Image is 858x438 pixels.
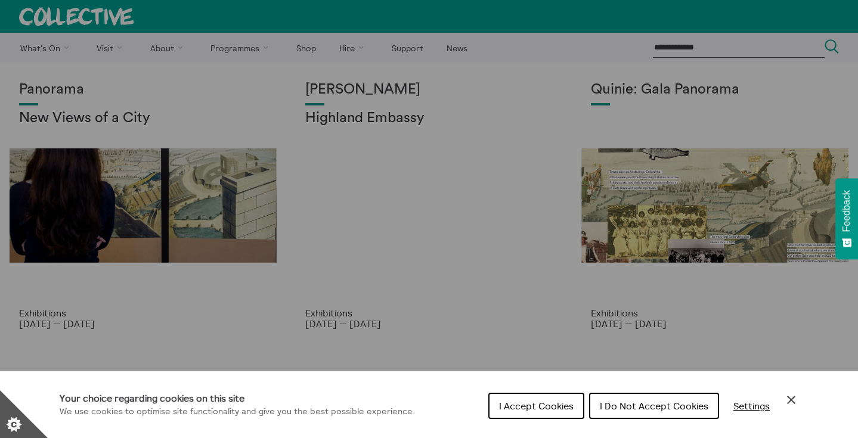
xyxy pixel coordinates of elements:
span: Feedback [841,190,852,232]
span: Settings [733,400,770,412]
p: We use cookies to optimise site functionality and give you the best possible experience. [60,405,415,418]
h1: Your choice regarding cookies on this site [60,391,415,405]
button: I Accept Cookies [488,393,584,419]
button: Settings [724,394,779,418]
span: I Do Not Accept Cookies [600,400,708,412]
span: I Accept Cookies [499,400,574,412]
button: Close Cookie Control [784,393,798,407]
button: I Do Not Accept Cookies [589,393,719,419]
button: Feedback - Show survey [835,178,858,259]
